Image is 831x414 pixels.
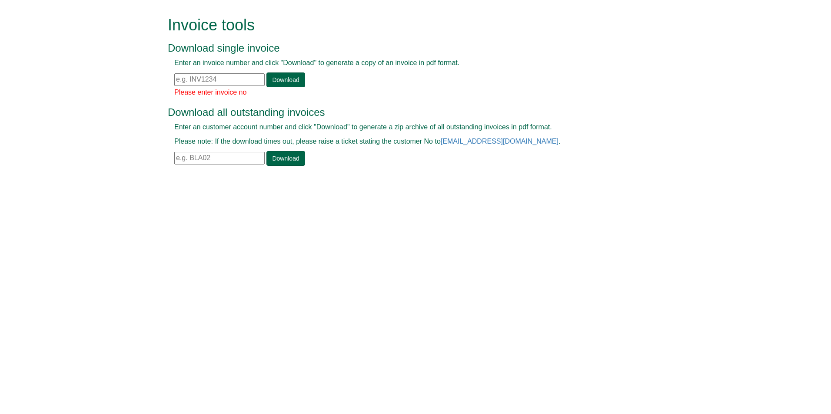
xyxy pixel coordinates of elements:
[266,72,305,87] a: Download
[174,122,637,132] p: Enter an customer account number and click "Download" to generate a zip archive of all outstandin...
[174,137,637,147] p: Please note: If the download times out, please raise a ticket stating the customer No to .
[168,16,644,34] h1: Invoice tools
[266,151,305,166] a: Download
[174,152,265,164] input: e.g. BLA02
[174,89,246,96] span: Please enter invoice no
[168,107,644,118] h3: Download all outstanding invoices
[174,73,265,86] input: e.g. INV1234
[168,43,644,54] h3: Download single invoice
[174,58,637,68] p: Enter an invoice number and click "Download" to generate a copy of an invoice in pdf format.
[441,138,558,145] a: [EMAIL_ADDRESS][DOMAIN_NAME]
